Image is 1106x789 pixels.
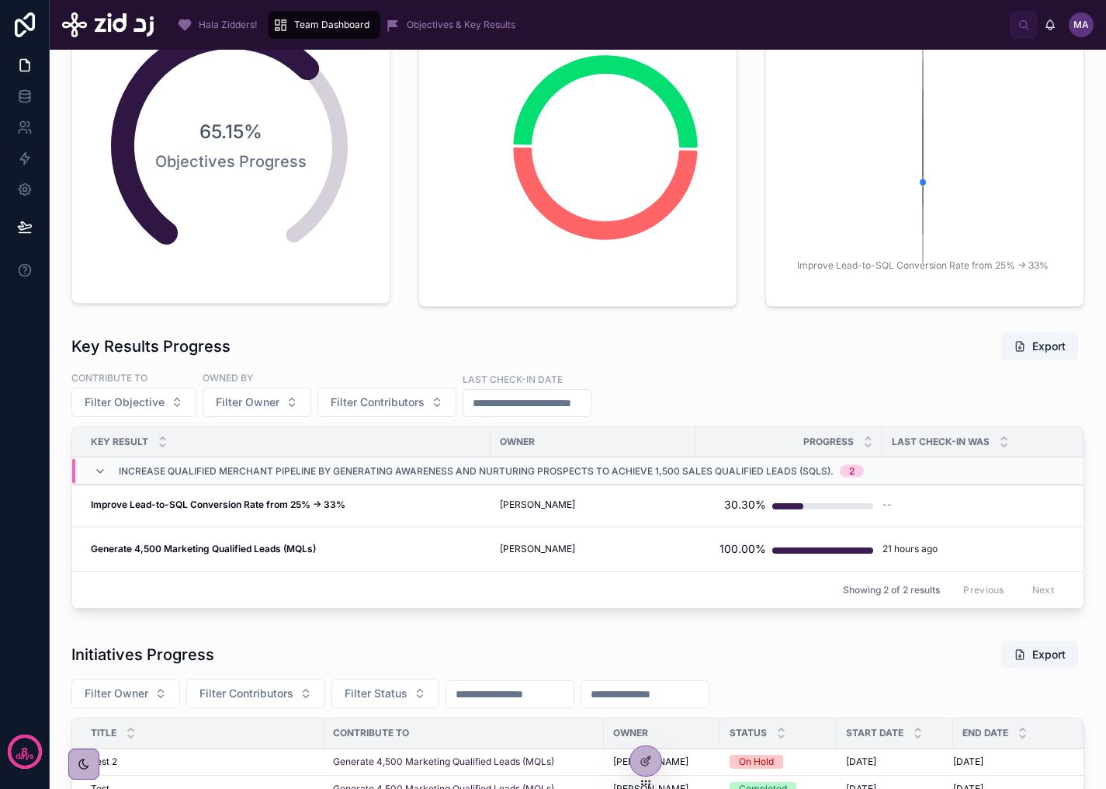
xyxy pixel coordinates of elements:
[85,394,165,410] span: Filter Objective
[21,744,28,759] p: 8
[500,499,687,511] a: [PERSON_NAME]
[91,499,345,510] strong: Improve Lead-to-SQL Conversion Rate from 25% → 33%
[882,543,1065,555] a: 21 hours ago
[846,756,944,768] a: [DATE]
[613,756,711,768] a: [PERSON_NAME]
[407,19,515,31] span: Objectives & Key Results
[1001,332,1078,360] button: Export
[500,499,575,511] span: [PERSON_NAME]
[199,19,257,31] span: Hala Zidders!
[882,543,938,555] p: 21 hours ago
[739,755,774,769] div: On Hold
[724,489,766,520] div: 30.30%
[216,394,279,410] span: Filter Owner
[71,679,180,708] button: Select Button
[500,543,687,555] a: [PERSON_NAME]
[166,8,1010,42] div: scrollable content
[91,727,116,739] span: Title
[719,534,766,565] div: 100.00%
[846,756,876,768] span: [DATE]
[186,679,325,708] button: Select Button
[962,727,1008,739] span: End Date
[882,499,1065,511] a: --
[119,465,834,478] span: Increase qualified merchant pipeline by generating awareness and nurturing prospects to achieve 1...
[843,584,940,596] span: Showing 2 of 2 results
[500,543,575,555] span: [PERSON_NAME]
[91,756,314,768] a: Test 2
[333,756,595,768] a: Generate 4,500 Marketing Qualified Leads (MQLs)
[953,756,1065,768] a: [DATE]
[1073,19,1089,31] span: MA
[85,686,148,701] span: Filter Owner
[849,465,855,478] div: 2
[172,11,268,39] a: Hala Zidders!
[16,750,34,763] p: days
[797,259,1049,271] tspan: Improve Lead-to-SQL Conversion Rate from 25% → 33%
[1001,641,1078,669] button: Export
[203,370,253,384] label: Owned By
[91,499,481,511] a: Improve Lead-to-SQL Conversion Rate from 25% → 33%
[882,499,892,511] span: --
[331,394,425,410] span: Filter Contributors
[380,11,526,39] a: Objectives & Key Results
[91,543,481,555] a: Generate 4,500 Marketing Qualified Leads (MQLs)
[730,727,767,739] span: Status
[268,11,380,39] a: Team Dashboard
[71,335,231,357] h1: Key Results Progress
[730,755,827,769] a: On Hold
[71,370,147,384] label: Contribute to
[846,727,903,739] span: Start Date
[71,388,196,417] button: Select Button
[333,756,554,768] a: Generate 4,500 Marketing Qualified Leads (MQLs)
[706,534,873,565] a: 100.00%
[953,756,983,768] span: [DATE]
[463,372,563,386] label: Last Check-In Date
[71,644,214,666] h1: Initiatives Progress
[613,727,648,739] span: Owner
[91,543,316,554] strong: Generate 4,500 Marketing Qualified Leads (MQLs)
[203,388,311,417] button: Select Button
[500,436,535,448] span: Owner
[146,151,317,172] span: Objectives Progress
[331,679,439,708] button: Select Button
[317,388,456,417] button: Select Button
[613,756,688,768] span: [PERSON_NAME]
[62,12,154,37] img: App logo
[706,489,873,520] a: 30.30%
[803,436,854,448] span: Progress
[333,727,409,739] span: Contribute to
[91,756,117,768] span: Test 2
[892,436,990,448] span: Last Check-In was
[294,19,369,31] span: Team Dashboard
[179,120,284,144] span: 65.15%
[199,686,293,701] span: Filter Contributors
[91,436,148,448] span: Key Result
[345,686,407,701] span: Filter Status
